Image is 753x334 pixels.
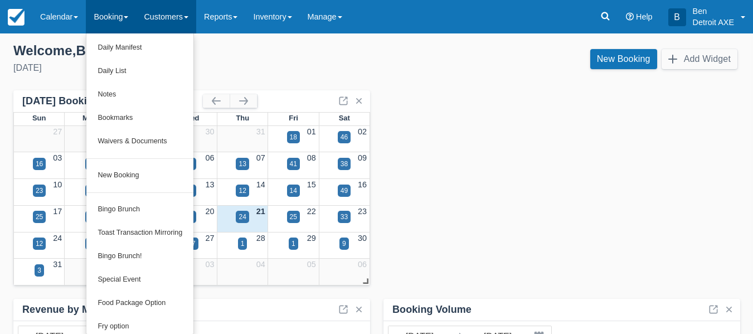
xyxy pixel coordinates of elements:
[341,186,348,196] div: 49
[241,239,245,249] div: 1
[13,42,368,59] div: Welcome , Ben !
[36,186,43,196] div: 23
[307,153,316,162] a: 08
[256,180,265,189] a: 14
[307,127,316,136] a: 01
[206,207,215,216] a: 20
[307,207,316,216] a: 22
[358,127,367,136] a: 02
[22,95,203,108] div: [DATE] Booking Calendar
[290,186,297,196] div: 14
[339,114,350,122] span: Sat
[256,207,265,216] a: 21
[341,212,348,222] div: 33
[32,114,46,122] span: Sun
[206,260,215,269] a: 03
[358,153,367,162] a: 09
[256,127,265,136] a: 31
[307,234,316,243] a: 29
[86,107,193,130] a: Bookmarks
[206,153,215,162] a: 06
[341,159,348,169] div: 38
[13,61,368,75] div: [DATE]
[693,6,734,17] p: Ben
[256,260,265,269] a: 04
[292,239,295,249] div: 1
[342,239,346,249] div: 9
[86,130,193,153] a: Waivers & Documents
[239,159,246,169] div: 13
[392,303,472,316] div: Booking Volume
[53,153,62,162] a: 03
[36,159,43,169] div: 16
[206,127,215,136] a: 30
[236,114,249,122] span: Thu
[36,239,43,249] div: 12
[668,8,686,26] div: B
[307,260,316,269] a: 05
[86,60,193,83] a: Daily List
[358,234,367,243] a: 30
[636,12,653,21] span: Help
[53,234,62,243] a: 24
[256,234,265,243] a: 28
[86,221,193,245] a: Toast Transaction Mirroring
[53,127,62,136] a: 27
[206,234,215,243] a: 27
[626,13,634,21] i: Help
[358,180,367,189] a: 16
[53,180,62,189] a: 10
[8,9,25,26] img: checkfront-main-nav-mini-logo.png
[53,260,62,269] a: 31
[662,49,737,69] button: Add Widget
[86,268,193,292] a: Special Event
[37,265,41,275] div: 3
[239,212,246,222] div: 24
[290,212,297,222] div: 25
[590,49,657,69] a: New Booking
[36,212,43,222] div: 25
[86,83,193,107] a: Notes
[693,17,734,28] p: Detroit AXE
[256,153,265,162] a: 07
[86,245,193,268] a: Bingo Brunch!
[86,36,193,60] a: Daily Manifest
[341,132,348,142] div: 46
[307,180,316,189] a: 15
[358,207,367,216] a: 23
[358,260,367,269] a: 06
[290,159,297,169] div: 41
[22,303,112,316] div: Revenue by Month
[206,180,215,189] a: 13
[82,114,98,122] span: Mon
[184,114,199,122] span: Wed
[290,132,297,142] div: 18
[86,198,193,221] a: Bingo Brunch
[239,186,246,196] div: 12
[289,114,298,122] span: Fri
[53,207,62,216] a: 17
[86,292,193,315] a: Food Package Option
[86,164,193,187] a: New Booking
